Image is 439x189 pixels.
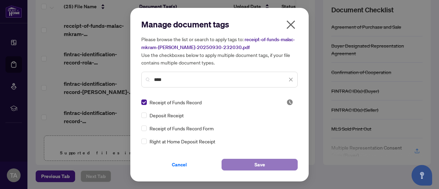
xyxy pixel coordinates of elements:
span: Cancel [172,159,187,170]
h2: Manage document tags [141,19,298,30]
span: Receipt of Funds Record [150,98,202,106]
span: Receipt of Funds Record Form [150,125,214,132]
h5: Please browse the list or search to apply tags to: Use the checkboxes below to apply multiple doc... [141,35,298,66]
span: Deposit Receipt [150,111,184,119]
button: Open asap [412,165,432,186]
span: close [288,77,293,82]
span: Right at Home Deposit Receipt [150,138,215,145]
span: close [285,19,296,30]
img: status [286,99,293,106]
button: Save [222,159,298,170]
span: Pending Review [286,99,293,106]
span: Save [254,159,265,170]
button: Cancel [141,159,217,170]
span: receipt-of-funds-malac-mkram-[PERSON_NAME]-20250930-232030.pdf [141,36,295,50]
